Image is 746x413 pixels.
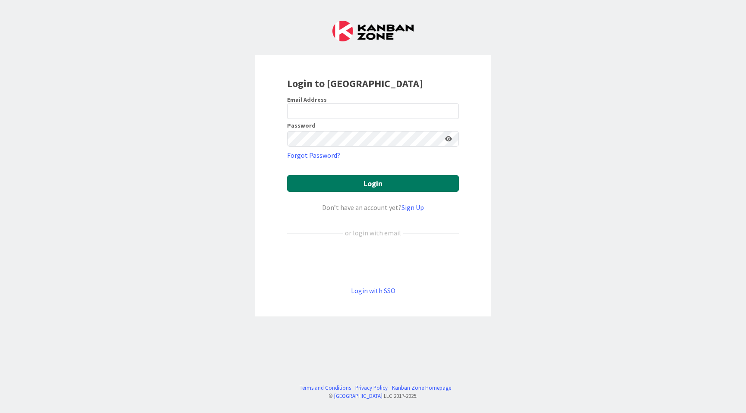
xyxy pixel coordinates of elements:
a: Login with SSO [351,286,395,295]
a: Kanban Zone Homepage [392,384,451,392]
div: © LLC 2017- 2025 . [295,392,451,400]
img: Kanban Zone [332,21,414,41]
a: Sign Up [401,203,424,212]
a: [GEOGRAPHIC_DATA] [334,392,382,399]
a: Terms and Conditions [300,384,351,392]
button: Login [287,175,459,192]
label: Password [287,122,316,128]
a: Forgot Password? [287,150,340,160]
div: Don’t have an account yet? [287,202,459,213]
b: Login to [GEOGRAPHIC_DATA] [287,77,423,90]
div: or login with email [343,228,403,238]
a: Privacy Policy [355,384,388,392]
iframe: Sign in with Google Button [283,252,463,271]
label: Email Address [287,96,327,103]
